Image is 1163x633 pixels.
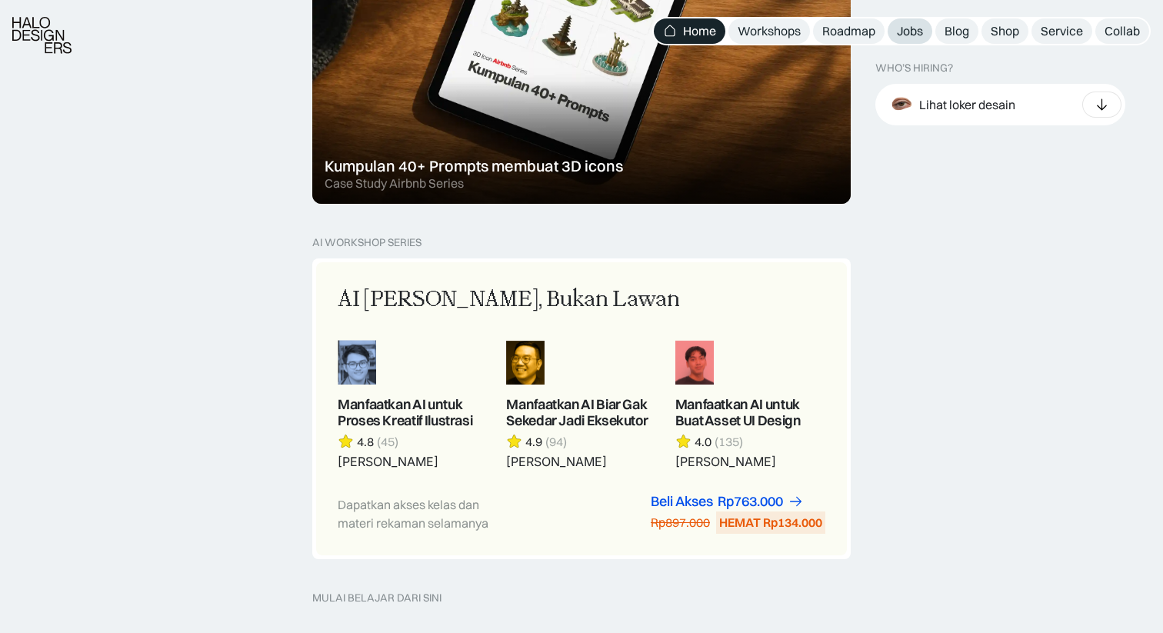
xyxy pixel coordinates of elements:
div: Blog [945,23,969,39]
a: Workshops [728,18,810,44]
a: Blog [935,18,978,44]
div: Dapatkan akses kelas dan materi rekaman selamanya [338,495,512,532]
a: Service [1031,18,1092,44]
div: Home [683,23,716,39]
div: Workshops [738,23,801,39]
a: Beli AksesRp763.000 [651,494,804,510]
div: AI Workshop Series [312,236,422,249]
div: Lihat loker desain [919,96,1015,112]
div: Beli Akses [651,494,713,510]
div: Shop [991,23,1019,39]
div: MULAI BELAJAR DARI SINI [312,591,851,605]
div: Rp763.000 [718,494,783,510]
a: Shop [981,18,1028,44]
a: Collab [1095,18,1149,44]
div: Collab [1105,23,1140,39]
div: Jobs [897,23,923,39]
div: WHO’S HIRING? [875,62,953,75]
div: Service [1041,23,1083,39]
a: Roadmap [813,18,885,44]
div: Rp897.000 [651,515,710,531]
a: Jobs [888,18,932,44]
div: Roadmap [822,23,875,39]
a: Home [654,18,725,44]
div: HEMAT Rp134.000 [719,515,822,531]
div: AI [PERSON_NAME], Bukan Lawan [338,284,680,316]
